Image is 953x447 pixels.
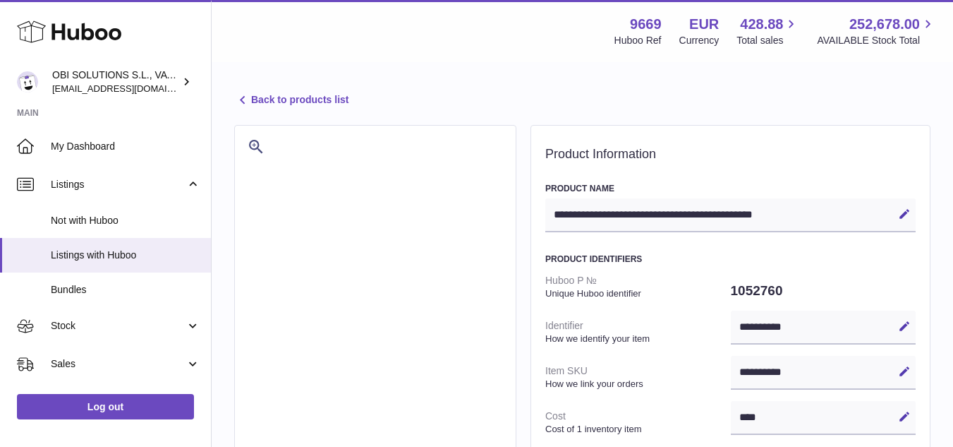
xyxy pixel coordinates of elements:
[51,178,186,191] span: Listings
[736,15,799,47] a: 428.88 Total sales
[51,249,200,262] span: Listings with Huboo
[545,254,916,265] h3: Product Identifiers
[731,276,916,306] dd: 1052760
[545,314,731,350] dt: Identifier
[51,319,186,333] span: Stock
[817,15,936,47] a: 252,678.00 AVAILABLE Stock Total
[52,68,179,95] div: OBI SOLUTIONS S.L., VAT: B70911078
[545,378,727,391] strong: How we link your orders
[234,92,348,109] a: Back to products list
[51,214,200,227] span: Not with Huboo
[51,140,200,153] span: My Dashboard
[545,423,727,436] strong: Cost of 1 inventory item
[51,357,186,371] span: Sales
[545,147,916,162] h2: Product Information
[740,15,783,34] span: 428.88
[51,283,200,297] span: Bundles
[545,268,731,305] dt: Huboo P №
[614,34,662,47] div: Huboo Ref
[545,404,731,441] dt: Cost
[689,15,719,34] strong: EUR
[545,287,727,300] strong: Unique Huboo identifier
[17,394,194,419] a: Log out
[545,359,731,395] dt: Item SKU
[817,34,936,47] span: AVAILABLE Stock Total
[630,15,662,34] strong: 9669
[736,34,799,47] span: Total sales
[679,34,720,47] div: Currency
[849,15,920,34] span: 252,678.00
[52,83,207,94] span: [EMAIL_ADDRESS][DOMAIN_NAME]
[545,333,727,345] strong: How we identify your item
[545,183,916,194] h3: Product Name
[17,71,38,93] img: internalAdmin-9669@internal.huboo.com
